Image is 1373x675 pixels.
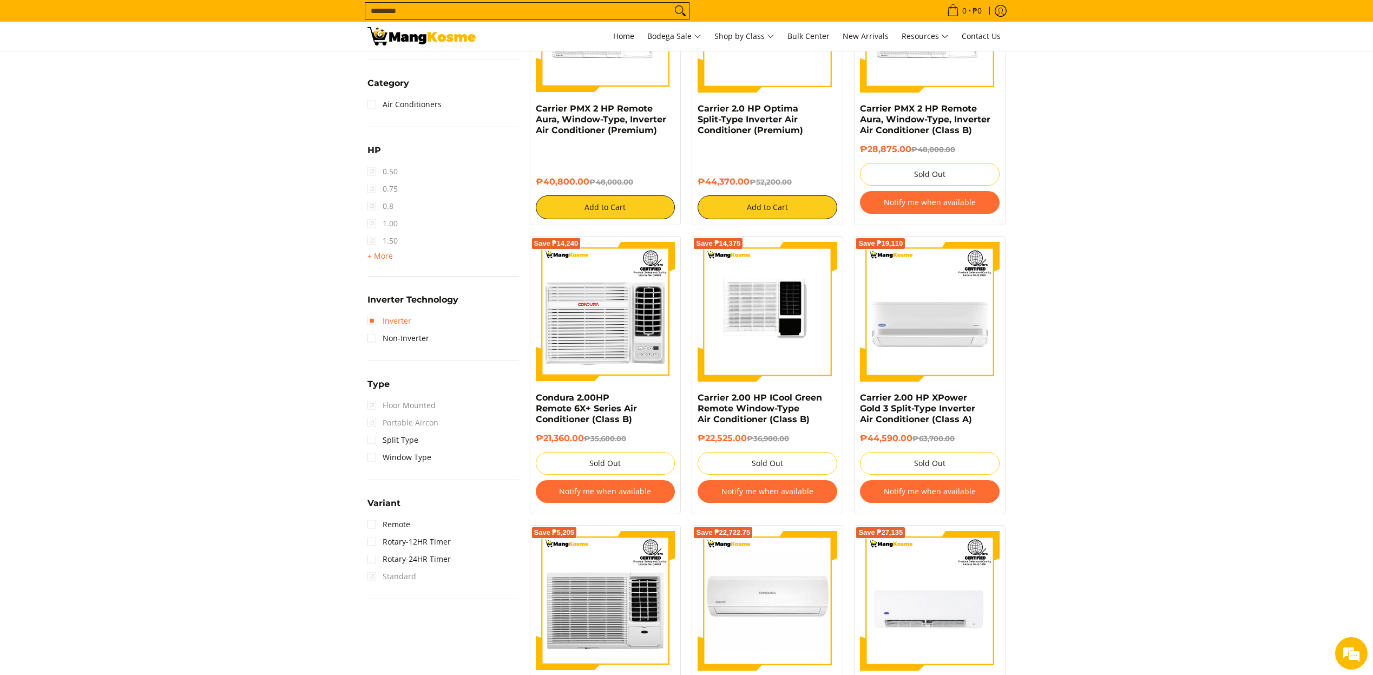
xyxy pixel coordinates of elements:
[589,178,633,186] del: ₱48,000.00
[714,30,774,43] span: Shop by Class
[698,242,837,382] img: Carrier 2.00 HP ICool Green Remote Window-Type Air Conditioner (Class B)
[367,499,400,508] span: Variant
[860,392,975,424] a: Carrier 2.00 HP XPower Gold 3 Split-Type Inverter Air Conditioner (Class A)
[837,22,894,51] a: New Arrivals
[367,414,438,431] span: Portable Aircon
[698,103,803,135] a: Carrier 2.0 HP Optima Split-Type Inverter Air Conditioner (Premium)
[860,531,1000,671] img: carrier-2hp-aura-split-type-inverter-air-conditioner-class-b-full-view-mang-kosme
[367,27,476,45] img: Bodega Sale Aircon l Mang Kosme: Home Appliances Warehouse Sale
[63,136,149,246] span: We're online!
[860,191,1000,214] button: Notify me when available
[787,31,830,41] span: Bulk Center
[698,452,837,475] button: Sold Out
[698,392,822,424] a: Carrier 2.00 HP ICool Green Remote Window-Type Air Conditioner (Class B)
[367,180,398,198] span: 0.75
[5,296,206,333] textarea: Type your message and hit 'Enter'
[367,232,398,250] span: 1.50
[487,22,1006,51] nav: Main Menu
[367,568,416,585] span: Standard
[536,531,675,671] img: Carrier 2.00 HP 12H ICool Green Window-Type Air Conditioner (Premium)
[750,178,792,186] del: ₱52,200.00
[698,195,837,219] button: Add to Cart
[56,61,182,75] div: Chat with us now
[536,176,675,187] h6: ₱40,800.00
[536,242,675,382] img: Condura 2.00HP Remote 6X+ Series Air Conditioner (Class B)
[961,7,968,15] span: 0
[912,434,955,443] del: ₱63,700.00
[536,103,666,135] a: Carrier PMX 2 HP Remote Aura, Window-Type, Inverter Air Conditioner (Premium)
[747,434,789,443] del: ₱36,900.00
[367,163,398,180] span: 0.50
[367,533,451,551] a: Rotary-12HR Timer
[696,529,750,536] span: Save ₱22,722.75
[367,79,409,88] span: Category
[860,242,1000,382] img: Carrier 2.00 HP XPower Gold 3 Split-Type Inverter Air Conditioner (Class A)
[709,22,780,51] a: Shop by Class
[367,431,418,449] a: Split Type
[647,30,701,43] span: Bodega Sale
[956,22,1006,51] a: Contact Us
[536,433,675,444] h6: ₱21,360.00
[536,195,675,219] button: Add to Cart
[902,30,949,43] span: Resources
[367,250,393,263] summary: Open
[367,516,410,533] a: Remote
[367,96,442,113] a: Air Conditioners
[608,22,640,51] a: Home
[860,144,1000,155] h6: ₱28,875.00
[843,31,889,41] span: New Arrivals
[971,7,983,15] span: ₱0
[367,296,458,304] span: Inverter Technology
[536,392,637,424] a: Condura 2.00HP Remote 6X+ Series Air Conditioner (Class B)
[613,31,634,41] span: Home
[367,380,390,389] span: Type
[367,198,393,215] span: 0.8
[698,480,837,503] button: Notify me when available
[858,240,903,247] span: Save ₱19,110
[911,145,955,154] del: ₱48,000.00
[860,480,1000,503] button: Notify me when available
[534,240,579,247] span: Save ₱14,240
[367,312,411,330] a: Inverter
[896,22,954,51] a: Resources
[698,176,837,187] h6: ₱44,370.00
[696,240,740,247] span: Save ₱14,375
[698,531,837,671] img: condura-split-type-inverter-air-conditioner-class-b-full-view-mang-kosme
[367,146,381,155] span: HP
[367,252,393,260] span: + More
[642,22,707,51] a: Bodega Sale
[698,433,837,444] h6: ₱22,525.00
[782,22,835,51] a: Bulk Center
[367,215,398,232] span: 1.00
[367,551,451,568] a: Rotary-24HR Timer
[367,146,381,163] summary: Open
[367,296,458,312] summary: Open
[367,449,431,466] a: Window Type
[536,480,675,503] button: Notify me when available
[367,330,429,347] a: Non-Inverter
[584,434,626,443] del: ₱35,600.00
[367,499,400,516] summary: Open
[858,529,903,536] span: Save ₱27,135
[860,433,1000,444] h6: ₱44,590.00
[178,5,203,31] div: Minimize live chat window
[367,380,390,397] summary: Open
[534,529,575,536] span: Save ₱5,205
[367,397,436,414] span: Floor Mounted
[367,79,409,96] summary: Open
[672,3,689,19] button: Search
[536,452,675,475] button: Sold Out
[860,452,1000,475] button: Sold Out
[860,103,990,135] a: Carrier PMX 2 HP Remote Aura, Window-Type, Inverter Air Conditioner (Class B)
[860,163,1000,186] button: Sold Out
[962,31,1001,41] span: Contact Us
[944,5,985,17] span: •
